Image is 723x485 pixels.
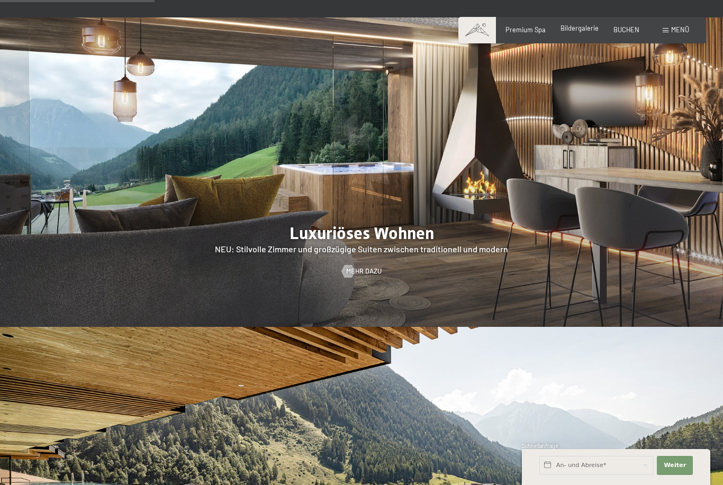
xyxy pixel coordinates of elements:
[657,456,693,475] button: Weiter
[342,267,382,276] a: Mehr dazu
[505,25,546,34] a: Premium Spa
[613,25,639,34] a: BUCHEN
[671,25,689,34] span: Menü
[561,24,599,32] a: Bildergalerie
[664,461,686,470] span: Weiter
[346,267,382,276] span: Mehr dazu
[522,443,558,449] span: Schnellanfrage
